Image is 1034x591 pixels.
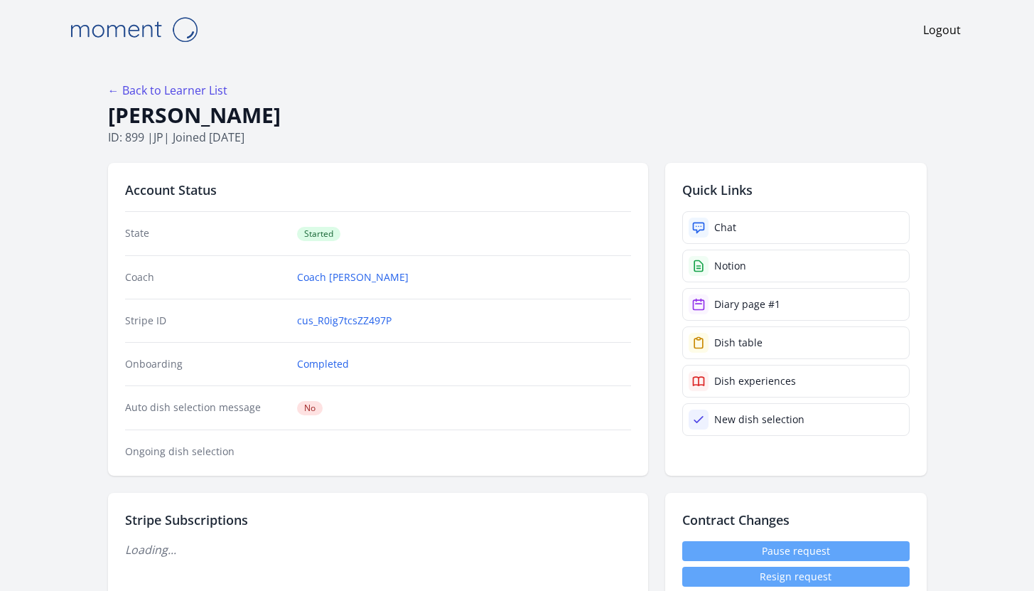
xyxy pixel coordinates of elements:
h2: Quick Links [682,180,910,200]
div: Diary page #1 [714,297,780,312]
div: Chat [714,220,736,235]
dt: State [125,226,286,241]
p: ID: 899 | | Joined [DATE] [108,129,927,146]
div: Dish experiences [714,374,796,388]
dt: Auto dish selection message [125,400,286,415]
a: Logout [923,21,961,38]
h2: Stripe Subscriptions [125,510,631,530]
button: Resign request [682,567,910,587]
img: Moment [63,11,205,48]
a: ← Back to Learner List [108,82,227,98]
a: Chat [682,211,910,244]
a: Diary page #1 [682,288,910,321]
a: Completed [297,357,349,371]
a: Coach [PERSON_NAME] [297,270,409,284]
div: New dish selection [714,412,804,427]
a: Pause request [682,541,910,561]
dt: Ongoing dish selection [125,444,286,459]
span: jp [154,129,163,145]
h1: [PERSON_NAME] [108,102,927,129]
h2: Account Status [125,180,631,200]
span: Started [297,227,340,241]
h2: Contract Changes [682,510,910,530]
a: Dish table [682,326,910,359]
div: Notion [714,259,746,273]
a: New dish selection [682,403,910,436]
span: No [297,401,323,415]
dt: Stripe ID [125,314,286,328]
div: Dish table [714,336,763,350]
dt: Coach [125,270,286,284]
p: Loading... [125,541,631,558]
dt: Onboarding [125,357,286,371]
a: Notion [682,250,910,282]
a: Dish experiences [682,365,910,398]
a: cus_R0ig7tcsZZ497P [297,314,392,328]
